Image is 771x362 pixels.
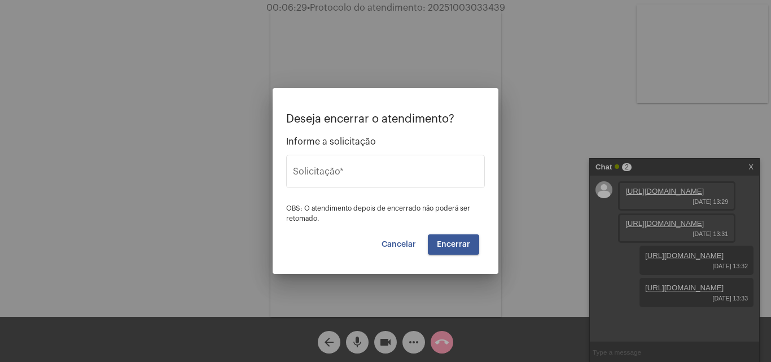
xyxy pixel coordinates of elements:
[437,241,470,248] span: Encerrar
[293,169,478,179] input: Buscar solicitação
[428,234,479,255] button: Encerrar
[373,234,425,255] button: Cancelar
[286,137,485,147] span: Informe a solicitação
[286,205,470,222] span: OBS: O atendimento depois de encerrado não poderá ser retomado.
[286,113,485,125] p: Deseja encerrar o atendimento?
[382,241,416,248] span: Cancelar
